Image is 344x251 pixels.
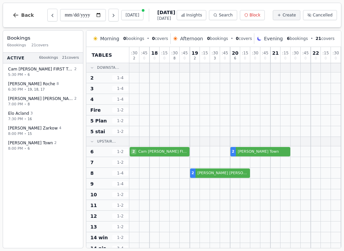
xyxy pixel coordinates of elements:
span: 1 - 2 [112,129,128,134]
span: [PERSON_NAME] Roche [8,81,55,87]
span: bookings [123,36,144,41]
span: 0 [264,57,266,60]
span: 1 - 4 [112,181,128,187]
span: 8 [90,170,94,177]
span: Active [7,55,25,60]
span: 5 stai [90,128,105,135]
span: bookings [207,36,228,41]
span: 1 - 2 [112,192,128,197]
span: : 15 [282,51,289,55]
span: [PERSON_NAME] Town [8,140,53,146]
span: : 45 [222,51,228,55]
span: 6:30 PM [8,87,23,92]
span: 1 - 4 [112,75,128,81]
span: 1 - 2 [112,213,128,219]
span: 18 [151,51,158,55]
span: 1 - 2 [112,118,128,123]
span: 0 [123,36,126,41]
span: 7:00 PM [8,101,23,107]
span: 8 [56,81,59,87]
span: : 15 [202,51,208,55]
span: 16 [28,116,32,121]
span: 0 [183,57,185,60]
span: : 30 [252,51,258,55]
span: 0 [335,57,337,60]
span: 2 [133,57,135,60]
span: 9 [90,181,94,187]
span: 0 [325,57,327,60]
span: : 45 [262,51,268,55]
span: 1 - 4 [112,170,128,176]
span: covers [236,36,252,41]
span: 6 [234,57,236,60]
span: 2 [74,66,77,72]
span: Cancelled [313,12,333,18]
span: : 45 [302,51,309,55]
h3: Bookings [7,35,79,41]
span: 6 bookings [39,55,58,61]
button: [PERSON_NAME] [PERSON_NAME]27:00 PM•8 [4,94,82,109]
span: : 45 [141,51,147,55]
span: 0 [236,36,239,41]
span: 8:00 PM [8,146,23,151]
span: Upstair... [97,139,116,144]
span: • [231,36,233,41]
span: • [24,102,26,107]
span: 8 [28,102,30,107]
span: 6 [28,72,30,77]
span: 1 - 2 [112,160,128,165]
span: Tables [92,52,112,58]
span: 2 [74,96,77,102]
span: 22 [312,51,319,55]
span: : 15 [161,51,168,55]
span: 2 [194,57,196,60]
span: 1 - 2 [112,235,128,240]
button: [DATE] [121,10,144,20]
span: 0 [152,36,155,41]
span: Search [219,12,232,18]
button: Cancelled [303,10,337,20]
span: Cam [PERSON_NAME] FIRST TABLE [137,149,188,155]
span: • [147,36,149,41]
button: Insights [177,10,207,20]
span: • [24,72,26,77]
span: 0 [224,57,226,60]
span: Create [283,12,296,18]
span: 8 [173,57,175,60]
span: : 15 [242,51,248,55]
span: 4 [59,125,61,131]
span: • [24,131,26,136]
button: Previous day [47,9,57,21]
span: 14 win [90,234,108,241]
span: 0 [204,57,206,60]
button: Search [209,10,237,20]
span: 21 [315,36,321,41]
span: 5:30 PM [8,72,23,78]
span: 2 [131,149,136,155]
span: 1 - 4 [112,97,128,102]
span: Morning [100,35,119,42]
span: : 30 [171,51,178,55]
span: : 30 [212,51,218,55]
span: : 30 [131,51,137,55]
span: 0 [254,57,256,60]
span: 1 - 2 [112,224,128,230]
button: Cam [PERSON_NAME] FIRST TABLE25:30 PM•6 [4,64,82,80]
span: 5 Plan [90,117,107,124]
span: 1 - 2 [112,107,128,113]
span: : 45 [181,51,188,55]
span: 8:00 PM [8,131,23,137]
span: Afternoon [180,35,203,42]
span: • [24,146,26,151]
button: Next day [109,9,119,21]
span: 2 [90,74,94,81]
span: Insights [186,12,202,18]
span: : 30 [333,51,339,55]
span: 7:30 PM [8,116,23,122]
span: 0 [244,57,246,60]
span: 3 [90,85,94,92]
span: • [24,87,26,92]
span: [PERSON_NAME] [PERSON_NAME] [196,170,249,176]
button: [PERSON_NAME] Town28:00 PM•6 [4,138,82,154]
span: 19, 18, 17 [28,87,45,92]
